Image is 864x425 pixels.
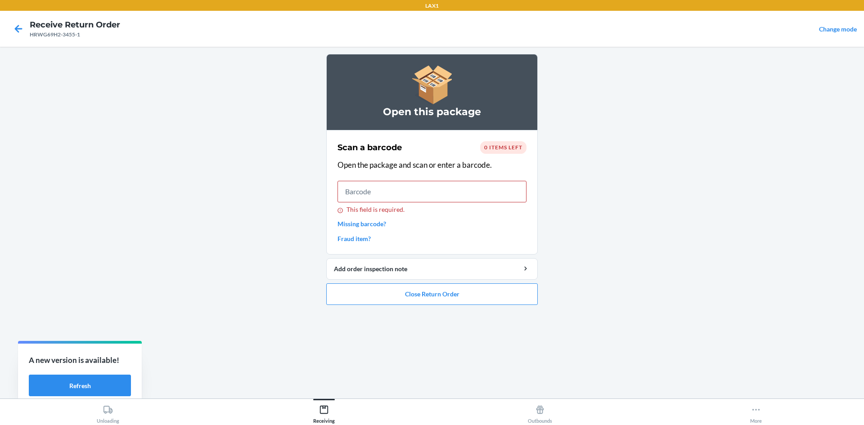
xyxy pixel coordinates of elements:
[337,219,526,228] a: Missing barcode?
[337,234,526,243] a: Fraud item?
[326,258,538,280] button: Add order inspection note
[216,399,432,424] button: Receiving
[425,2,439,10] p: LAX1
[30,19,120,31] h4: Receive Return Order
[337,206,526,214] div: This field is required.
[29,375,131,396] button: Refresh
[648,399,864,424] button: More
[337,159,526,171] p: Open the package and scan or enter a barcode.
[326,283,538,305] button: Close Return Order
[334,264,530,273] div: Add order inspection note
[750,401,762,424] div: More
[432,399,648,424] button: Outbounds
[819,25,857,33] a: Change mode
[528,401,552,424] div: Outbounds
[313,401,335,424] div: Receiving
[97,401,119,424] div: Unloading
[29,354,131,366] p: A new version is available!
[30,31,120,39] div: HRWG69H2-3455-1
[484,144,522,151] span: 0 items left
[337,181,526,202] input: This field is required.
[337,142,402,153] h2: Scan a barcode
[337,105,526,119] h3: Open this package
